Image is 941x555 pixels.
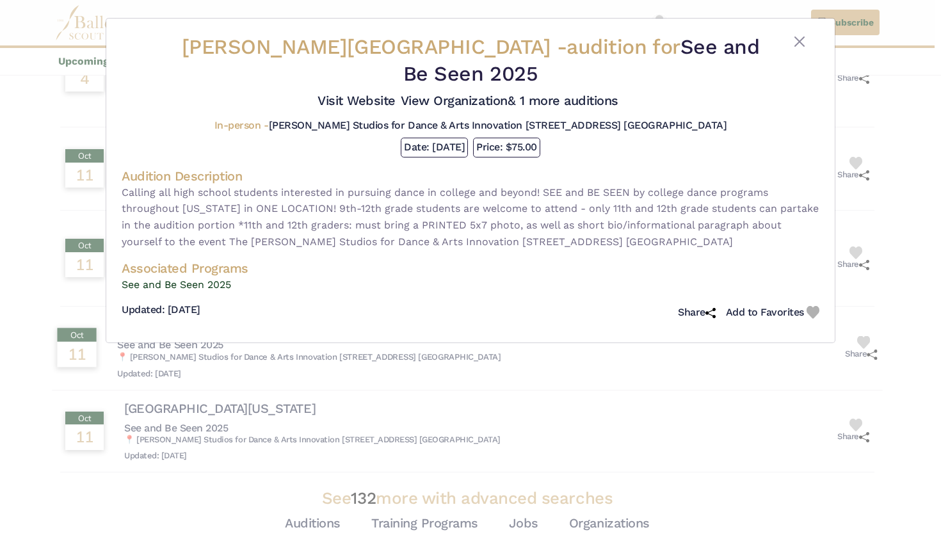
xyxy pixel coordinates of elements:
[792,34,807,49] button: Close
[403,35,759,86] span: See and Be Seen 2025
[122,303,200,317] h5: Updated: [DATE]
[182,35,760,86] h2: [PERSON_NAME][GEOGRAPHIC_DATA] -
[404,141,465,154] h5: Date: [DATE]
[508,93,618,108] span: & 1 more auditions
[726,306,804,319] h5: Add to Favorites
[678,306,716,319] h5: Share
[476,141,537,154] h5: Price: $75.00
[318,93,396,108] a: Visit Website
[122,277,819,293] a: See and Be Seen 2025
[122,260,819,277] h4: Associated Programs
[401,93,618,108] a: View Organization& 1 more auditions
[214,119,269,131] span: In-person -
[567,35,680,59] span: audition for
[122,186,819,248] span: Calling all high school students interested in pursuing dance in college and beyond! SEE and BE S...
[122,168,819,184] h4: Audition Description
[269,119,727,131] span: [PERSON_NAME] Studios for Dance & Arts Innovation [STREET_ADDRESS] [GEOGRAPHIC_DATA]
